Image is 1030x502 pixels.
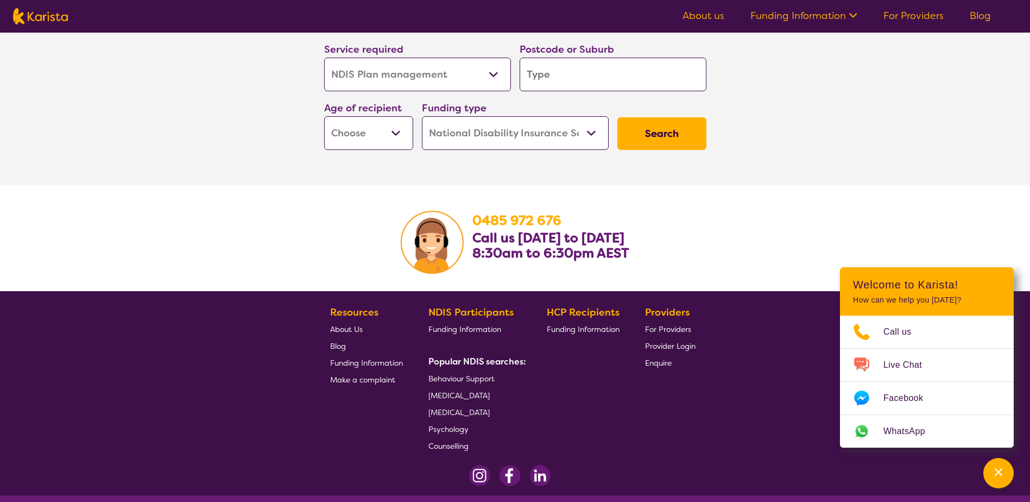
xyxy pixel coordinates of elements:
span: For Providers [645,324,691,334]
a: Funding Information [330,354,403,371]
a: [MEDICAL_DATA] [428,387,522,404]
div: Channel Menu [840,267,1014,448]
b: HCP Recipients [547,306,620,319]
button: Search [617,117,706,150]
a: About us [683,9,724,22]
img: Facebook [499,465,521,486]
img: Karista logo [13,8,68,24]
h2: Welcome to Karista! [853,278,1001,291]
span: [MEDICAL_DATA] [428,391,490,400]
a: Web link opens in a new tab. [840,415,1014,448]
span: Funding Information [330,358,403,368]
span: About Us [330,324,363,334]
b: Call us [DATE] to [DATE] [472,229,624,247]
button: Channel Menu [983,458,1014,488]
p: How can we help you [DATE]? [853,296,1001,305]
img: Instagram [469,465,490,486]
img: LinkedIn [529,465,551,486]
label: Age of recipient [324,102,402,115]
a: Funding Information [750,9,857,22]
label: Funding type [422,102,486,115]
span: Call us [883,324,925,340]
span: Blog [330,341,346,351]
a: For Providers [645,321,696,337]
b: Popular NDIS searches: [428,356,526,367]
b: Resources [330,306,378,319]
span: Make a complaint [330,375,395,385]
a: For Providers [883,9,944,22]
b: Providers [645,306,690,319]
span: Psychology [428,424,469,434]
img: Karista Client Service [401,211,464,274]
a: Behaviour Support [428,370,522,387]
span: Facebook [883,390,936,406]
span: Counselling [428,441,469,451]
a: 0485 972 676 [472,212,561,229]
a: Blog [970,9,991,22]
span: Funding Information [428,324,501,334]
label: Service required [324,43,403,56]
a: Blog [330,337,403,354]
input: Type [520,58,706,91]
span: Behaviour Support [428,374,495,384]
a: [MEDICAL_DATA] [428,404,522,421]
b: 8:30am to 6:30pm AEST [472,244,629,262]
span: [MEDICAL_DATA] [428,407,490,417]
a: Psychology [428,421,522,437]
span: Funding Information [547,324,620,334]
label: Postcode or Suburb [520,43,614,56]
span: Enquire [645,358,672,368]
a: Enquire [645,354,696,371]
a: About Us [330,321,403,337]
a: Counselling [428,437,522,454]
span: Provider Login [645,341,696,351]
b: NDIS Participants [428,306,514,319]
a: Funding Information [428,321,522,337]
ul: Choose channel [840,316,1014,448]
span: WhatsApp [883,423,938,440]
span: Live Chat [883,357,935,373]
a: Funding Information [547,321,620,337]
a: Provider Login [645,337,696,354]
a: Make a complaint [330,371,403,388]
